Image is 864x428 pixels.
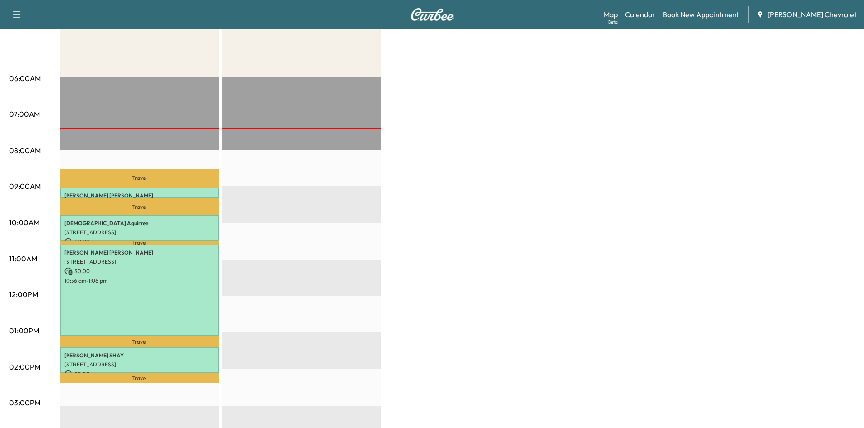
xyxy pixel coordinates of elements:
[9,217,39,228] p: 10:00AM
[9,289,38,300] p: 12:00PM
[60,241,219,245] p: Travel
[64,192,214,199] p: [PERSON_NAME] [PERSON_NAME]
[9,325,39,336] p: 01:00PM
[64,267,214,275] p: $ 0.00
[64,238,214,246] p: $ 0.00
[410,8,454,21] img: Curbee Logo
[60,336,219,348] p: Travel
[9,73,41,84] p: 06:00AM
[625,9,655,20] a: Calendar
[663,9,739,20] a: Book New Appointment
[9,145,41,156] p: 08:00AM
[64,229,214,236] p: [STREET_ADDRESS]
[9,397,40,408] p: 03:00PM
[60,169,219,187] p: Travel
[64,361,214,368] p: [STREET_ADDRESS]
[604,9,618,20] a: MapBeta
[60,373,219,383] p: Travel
[9,181,41,192] p: 09:00AM
[64,258,214,265] p: [STREET_ADDRESS]
[9,361,40,372] p: 02:00PM
[608,19,618,25] div: Beta
[64,352,214,359] p: [PERSON_NAME] SHAY
[9,253,37,264] p: 11:00AM
[64,277,214,284] p: 10:36 am - 1:06 pm
[9,109,40,120] p: 07:00AM
[64,220,214,227] p: [DEMOGRAPHIC_DATA] Aguirree
[767,9,857,20] span: [PERSON_NAME] Chevrolet
[64,249,214,256] p: [PERSON_NAME] [PERSON_NAME]
[64,370,214,378] p: $ 0.00
[60,198,219,216] p: Travel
